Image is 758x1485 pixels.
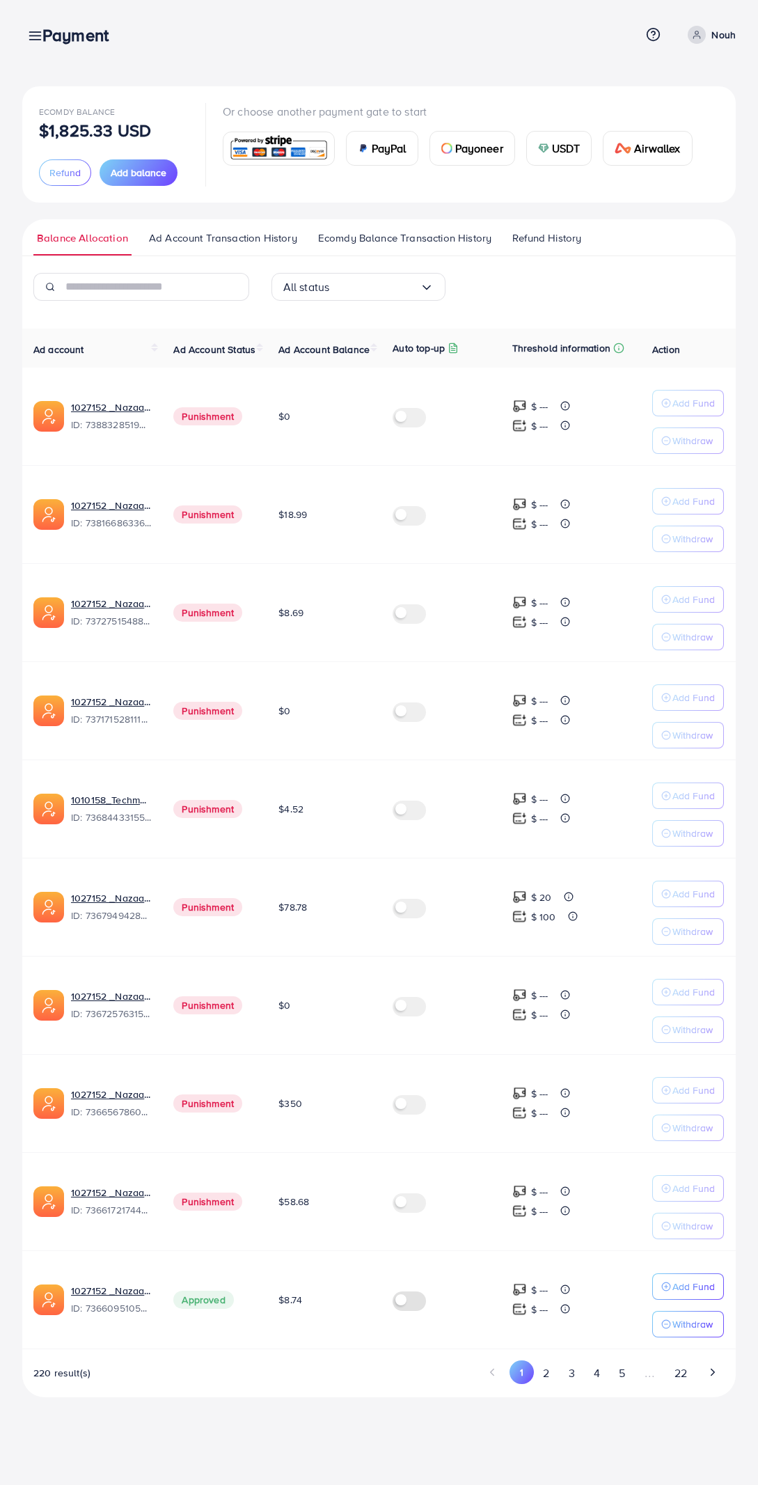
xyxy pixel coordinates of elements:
[531,398,548,415] p: $ ---
[71,597,151,629] div: <span class='underline'>1027152 _Nazaagency_007</span></br>7372751548805726224
[71,1105,151,1119] span: ID: 7366567860828749825
[634,140,680,157] span: Airwallex
[39,122,151,139] p: $1,825.33 USD
[531,516,548,533] p: $ ---
[481,1360,725,1386] ul: Pagination
[531,810,548,827] p: $ ---
[652,624,724,650] button: Withdraw
[552,140,581,157] span: USDT
[173,800,242,818] span: Punishment
[584,1360,609,1386] button: Go to page 4
[346,131,418,166] a: cardPayPal
[33,1284,64,1315] img: ic-ads-acc.e4c84228.svg
[652,881,724,907] button: Add Fund
[531,712,548,729] p: $ ---
[71,516,151,530] span: ID: 7381668633665093648
[609,1360,634,1386] button: Go to page 5
[358,143,369,154] img: card
[531,889,552,906] p: $ 20
[512,1282,527,1297] img: top-up amount
[33,696,64,726] img: ic-ads-acc.e4c84228.svg
[531,693,548,709] p: $ ---
[672,727,713,744] p: Withdraw
[71,498,151,512] a: 1027152 _Nazaagency_023
[278,998,290,1012] span: $0
[173,702,242,720] span: Punishment
[615,143,631,154] img: card
[531,614,548,631] p: $ ---
[512,1086,527,1101] img: top-up amount
[271,273,445,301] div: Search for option
[652,1311,724,1337] button: Withdraw
[278,900,307,914] span: $78.78
[512,1302,527,1317] img: top-up amount
[672,629,713,645] p: Withdraw
[531,791,548,808] p: $ ---
[278,704,290,718] span: $0
[672,1082,715,1099] p: Add Fund
[278,508,307,521] span: $18.99
[652,427,724,454] button: Withdraw
[672,531,713,547] p: Withdraw
[531,1301,548,1318] p: $ ---
[672,493,715,510] p: Add Fund
[39,159,91,186] button: Refund
[652,1273,724,1300] button: Add Fund
[672,984,715,1000] p: Add Fund
[538,143,549,154] img: card
[42,25,120,45] h3: Payment
[510,1360,534,1384] button: Go to page 1
[223,132,335,166] a: card
[512,693,527,708] img: top-up amount
[71,695,151,709] a: 1027152 _Nazaagency_04
[512,340,610,356] p: Threshold information
[71,793,151,807] a: 1010158_Techmanistan pk acc_1715599413927
[441,143,452,154] img: card
[512,811,527,826] img: top-up amount
[512,890,527,904] img: top-up amount
[71,810,151,824] span: ID: 7368443315504726017
[672,689,715,706] p: Add Fund
[652,488,724,514] button: Add Fund
[559,1360,584,1386] button: Go to page 3
[33,597,64,628] img: ic-ads-acc.e4c84228.svg
[652,390,724,416] button: Add Fund
[512,399,527,414] img: top-up amount
[173,1291,233,1309] span: Approved
[652,1016,724,1043] button: Withdraw
[652,979,724,1005] button: Add Fund
[672,1316,713,1333] p: Withdraw
[71,909,151,922] span: ID: 7367949428067450896
[652,820,724,847] button: Withdraw
[672,787,715,804] p: Add Fund
[665,1360,696,1386] button: Go to page 22
[652,1115,724,1141] button: Withdraw
[100,159,177,186] button: Add balance
[531,909,556,925] p: $ 100
[429,131,515,166] a: cardPayoneer
[531,595,548,611] p: $ ---
[700,1360,725,1384] button: Go to next page
[71,597,151,611] a: 1027152 _Nazaagency_007
[33,794,64,824] img: ic-ads-acc.e4c84228.svg
[531,1282,548,1298] p: $ ---
[278,1097,302,1110] span: $350
[652,722,724,748] button: Withdraw
[39,106,115,118] span: Ecomdy Balance
[33,1366,90,1380] span: 220 result(s)
[672,825,713,842] p: Withdraw
[512,595,527,610] img: top-up amount
[512,230,581,246] span: Refund History
[512,1106,527,1120] img: top-up amount
[71,891,151,923] div: <span class='underline'>1027152 _Nazaagency_003</span></br>7367949428067450896
[71,400,151,432] div: <span class='underline'>1027152 _Nazaagency_019</span></br>7388328519014645761
[372,140,406,157] span: PayPal
[278,343,370,356] span: Ad Account Balance
[278,802,303,816] span: $4.52
[512,1007,527,1022] img: top-up amount
[71,695,151,727] div: <span class='underline'>1027152 _Nazaagency_04</span></br>7371715281112170513
[173,505,242,524] span: Punishment
[531,418,548,434] p: $ ---
[652,526,724,552] button: Withdraw
[228,134,330,164] img: card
